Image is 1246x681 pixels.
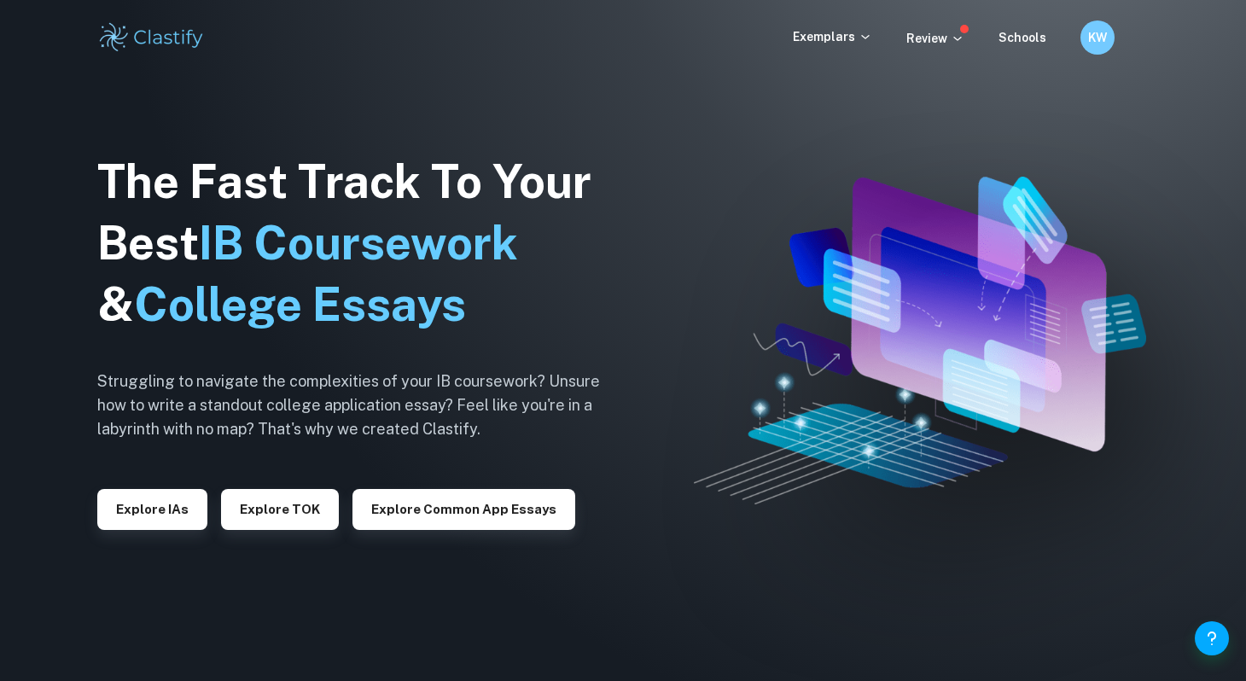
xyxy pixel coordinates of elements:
[134,277,466,331] span: College Essays
[221,489,339,530] button: Explore TOK
[906,29,964,48] p: Review
[97,370,626,441] h6: Struggling to navigate the complexities of your IB coursework? Unsure how to write a standout col...
[1088,28,1108,47] h6: KW
[352,489,575,530] button: Explore Common App essays
[97,500,207,516] a: Explore IAs
[793,27,872,46] p: Exemplars
[97,20,206,55] img: Clastify logo
[97,489,207,530] button: Explore IAs
[97,151,626,335] h1: The Fast Track To Your Best &
[199,216,518,270] span: IB Coursework
[999,31,1046,44] a: Schools
[221,500,339,516] a: Explore TOK
[694,177,1146,503] img: Clastify hero
[1080,20,1115,55] button: KW
[1195,621,1229,655] button: Help and Feedback
[352,500,575,516] a: Explore Common App essays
